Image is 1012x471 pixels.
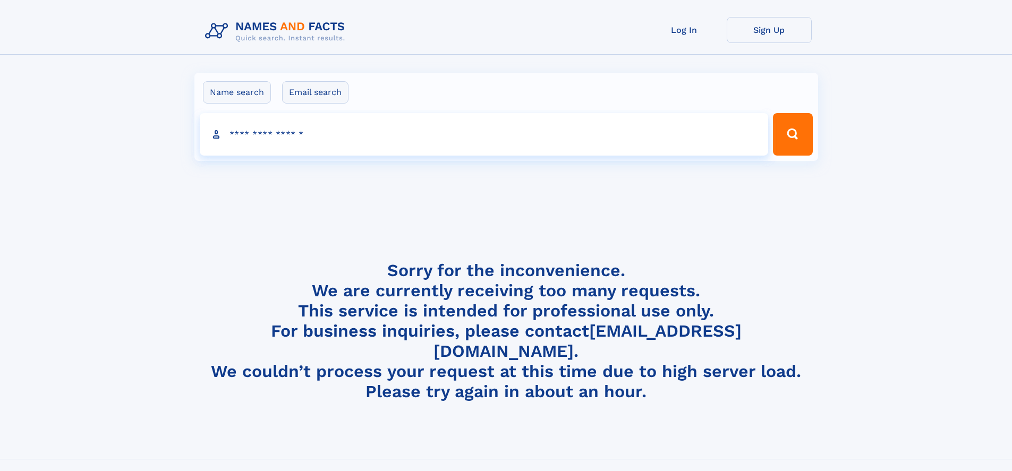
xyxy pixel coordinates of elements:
[201,260,812,402] h4: Sorry for the inconvenience. We are currently receiving too many requests. This service is intend...
[773,113,812,156] button: Search Button
[433,321,742,361] a: [EMAIL_ADDRESS][DOMAIN_NAME]
[201,17,354,46] img: Logo Names and Facts
[200,113,769,156] input: search input
[642,17,727,43] a: Log In
[203,81,271,104] label: Name search
[727,17,812,43] a: Sign Up
[282,81,348,104] label: Email search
